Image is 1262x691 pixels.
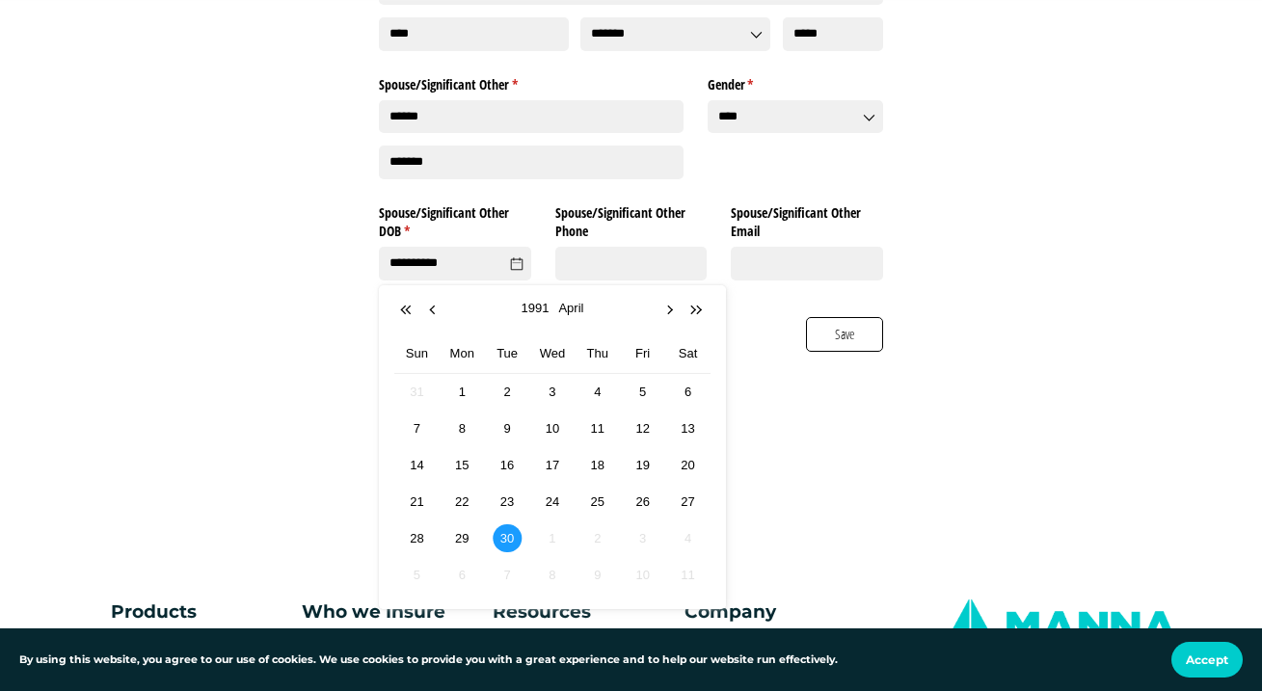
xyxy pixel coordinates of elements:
[440,334,485,374] th: Mon
[1171,642,1243,678] button: Accept
[620,334,665,374] th: Fri
[688,301,708,320] button: Next Year
[631,417,654,439] span: 12
[19,651,838,668] p: By using this website, you agree to our use of cookies. We use cookies to provide you with a grea...
[517,298,554,319] span: 1991
[677,491,699,513] span: 27
[493,598,673,626] p: Resources
[541,527,563,549] span: 1
[496,417,518,439] span: 9
[379,100,684,134] input: First
[783,17,884,51] input: Zip Code
[575,334,620,374] th: Thu
[406,491,428,513] span: 21
[406,381,428,403] span: 31
[451,454,473,476] span: 15
[541,381,563,403] span: 3
[394,334,440,374] th: Sun
[379,17,569,51] input: City
[555,198,708,242] label: Spouse/​Significant Other Phone
[451,417,473,439] span: 8
[451,527,473,549] span: 29
[677,527,699,549] span: 4
[541,491,563,513] span: 24
[631,564,654,586] span: 10
[451,381,473,403] span: 1
[586,491,608,513] span: 25
[806,317,883,352] button: Save
[631,491,654,513] span: 26
[496,564,518,586] span: 7
[302,598,482,626] p: Who we Insure
[541,417,563,439] span: 10
[111,598,244,626] p: Products
[379,198,531,242] label: Spouse/​Significant Other DOB
[406,417,428,439] span: 7
[731,198,883,242] label: Spouse/​Significant Other Email
[496,527,518,549] span: 30
[496,454,518,476] span: 16
[631,381,654,403] span: 5
[586,381,608,403] span: 4
[631,454,654,476] span: 19
[541,454,563,476] span: 17
[677,454,699,476] span: 20
[685,598,865,626] p: Company
[1186,652,1228,667] span: Accept
[661,301,681,320] button: Next Month
[677,381,699,403] span: 6
[586,527,608,549] span: 2
[586,454,608,476] span: 18
[834,324,856,345] span: Save
[677,564,699,586] span: 11
[631,527,654,549] span: 3
[485,334,530,374] th: Tue
[530,334,576,374] th: Wed
[580,17,770,51] input: State
[451,491,473,513] span: 22
[425,301,444,320] button: Previous Month
[406,564,428,586] span: 5
[586,417,608,439] span: 11
[496,491,518,513] span: 23
[665,334,711,374] th: Sat
[541,564,563,586] span: 8
[379,146,684,179] input: Last
[406,527,428,549] span: 28
[677,417,699,439] span: 13
[379,68,684,93] legend: Spouse/​Significant Other
[586,564,608,586] span: 9
[553,298,588,319] span: April
[451,564,473,586] span: 6
[496,381,518,403] span: 2
[406,454,428,476] span: 14
[708,68,884,93] label: Gender
[398,301,417,320] button: Previous Year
